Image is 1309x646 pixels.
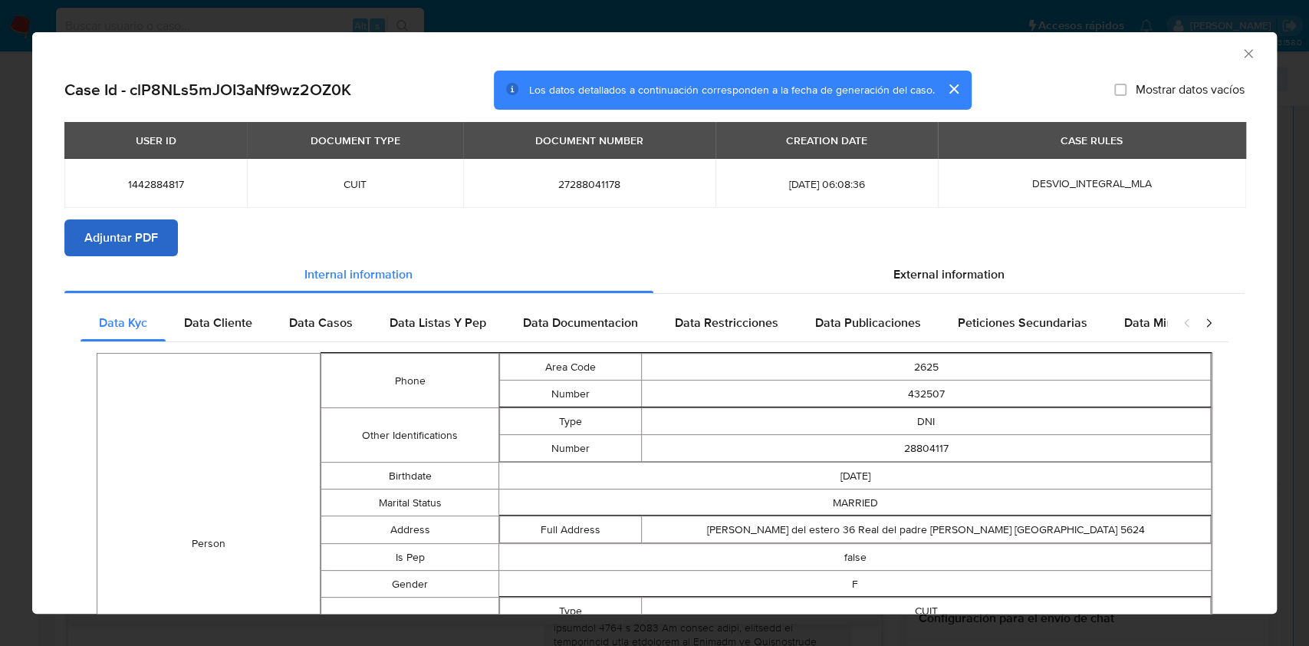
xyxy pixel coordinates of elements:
[32,32,1277,614] div: closure-recommendation-modal
[321,408,498,463] td: Other Identifications
[390,314,486,331] span: Data Listas Y Pep
[127,127,186,153] div: USER ID
[1114,84,1126,96] input: Mostrar datos vacíos
[301,127,409,153] div: DOCUMENT TYPE
[815,314,921,331] span: Data Publicaciones
[482,177,697,191] span: 27288041178
[64,256,1245,293] div: Detailed info
[499,463,1212,489] td: [DATE]
[321,516,498,544] td: Address
[529,82,935,97] span: Los datos detallados a continuación corresponden a la fecha de generación del caso.
[265,177,445,191] span: CUIT
[84,221,158,255] span: Adjuntar PDF
[734,177,919,191] span: [DATE] 06:08:36
[64,219,178,256] button: Adjuntar PDF
[321,354,498,408] td: Phone
[500,354,642,381] td: Area Code
[777,127,877,153] div: CREATION DATE
[500,435,642,462] td: Number
[499,544,1212,571] td: false
[1051,127,1132,153] div: CASE RULES
[499,571,1212,598] td: F
[893,265,1005,283] span: External information
[935,71,972,107] button: cerrar
[500,598,642,625] td: Type
[1136,82,1245,97] span: Mostrar datos vacíos
[958,314,1087,331] span: Peticiones Secundarias
[321,544,498,571] td: Is Pep
[499,489,1212,516] td: MARRIED
[83,177,229,191] span: 1442884817
[321,463,498,489] td: Birthdate
[642,408,1211,435] td: DNI
[523,314,638,331] span: Data Documentacion
[1032,176,1152,191] span: DESVIO_INTEGRAL_MLA
[526,127,653,153] div: DOCUMENT NUMBER
[642,354,1211,381] td: 2625
[500,381,642,407] td: Number
[642,435,1211,462] td: 28804117
[99,314,147,331] span: Data Kyc
[642,381,1211,407] td: 432507
[500,408,642,435] td: Type
[642,516,1211,543] td: [PERSON_NAME] del estero 36 Real del padre [PERSON_NAME] [GEOGRAPHIC_DATA] 5624
[642,598,1211,625] td: CUIT
[64,80,351,100] h2: Case Id - clP8NLs5mJOI3aNf9wz2OZ0K
[1124,314,1209,331] span: Data Minoridad
[184,314,252,331] span: Data Cliente
[500,516,642,543] td: Full Address
[675,314,778,331] span: Data Restricciones
[321,571,498,598] td: Gender
[304,265,413,283] span: Internal information
[1241,46,1255,60] button: Cerrar ventana
[289,314,353,331] span: Data Casos
[321,489,498,516] td: Marital Status
[81,305,1167,341] div: Detailed internal info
